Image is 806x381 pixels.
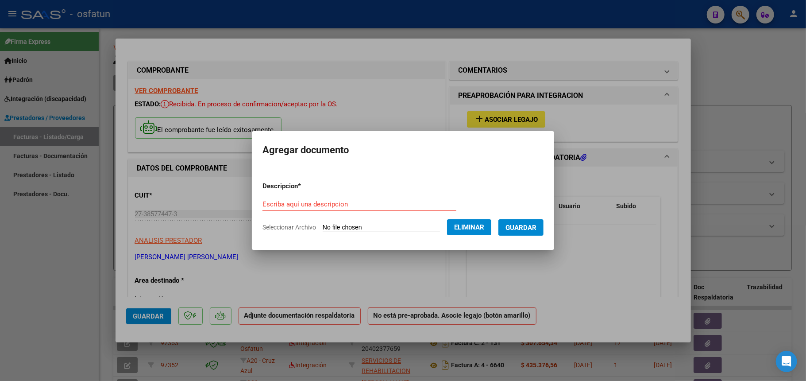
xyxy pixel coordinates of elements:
div: Open Intercom Messenger [776,351,797,372]
span: Guardar [505,224,536,232]
h2: Agregar documento [262,142,544,159]
span: Seleccionar Archivo [262,224,316,231]
p: Descripcion [262,181,347,191]
span: Eliminar [454,223,484,231]
button: Eliminar [447,219,491,235]
button: Guardar [498,219,544,236]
